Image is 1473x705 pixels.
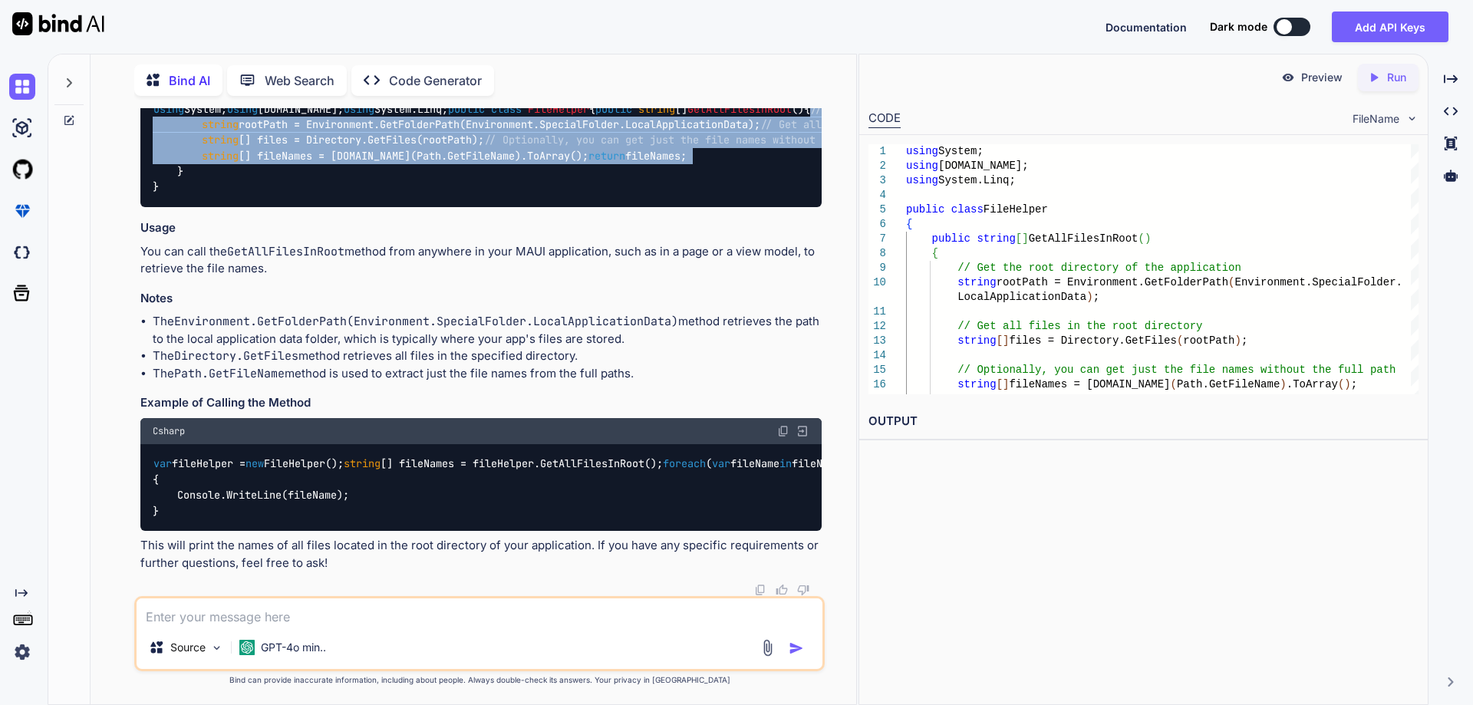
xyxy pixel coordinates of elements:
[174,348,298,364] code: Directory.GetFiles
[1387,70,1406,85] p: Run
[868,363,886,377] div: 15
[1138,232,1144,245] span: (
[868,275,886,290] div: 10
[595,102,632,116] span: public
[484,133,901,147] span: // Optionally, you can get just the file names without the full path
[153,457,172,471] span: var
[153,456,853,519] code: fileHelper = FileHelper(); [] fileNames = fileHelper.GetAllFilesInRoot(); ( fileName fileNames) {...
[1280,364,1396,376] span: hout the full path
[1228,276,1234,288] span: (
[1286,378,1337,390] span: .ToArray
[983,203,1047,216] span: FileHelper
[9,198,35,224] img: premium
[868,159,886,173] div: 2
[202,117,239,131] span: string
[810,102,1080,116] span: // Get the root directory of the application
[1344,378,1350,390] span: )
[906,160,938,172] span: using
[9,115,35,141] img: ai-studio
[777,425,789,437] img: copy
[153,365,822,383] li: The method is used to extract just the file names from the full paths.
[760,117,994,131] span: // Get all files in the root directory
[528,102,589,116] span: FileHelper
[868,319,886,334] div: 12
[239,640,255,655] img: GPT-4o mini
[938,160,1029,172] span: [DOMAIN_NAME];
[1177,334,1183,347] span: (
[140,290,822,308] h3: Notes
[868,144,886,159] div: 1
[1234,334,1241,347] span: )
[776,584,788,596] img: like
[779,457,792,471] span: in
[1028,232,1138,245] span: GetAllFilesInRoot
[140,537,822,572] p: This will print the names of all files located in the root directory of your application. If you ...
[868,261,886,275] div: 9
[931,247,938,259] span: {
[153,101,1080,196] code: System; [DOMAIN_NAME]; System.Linq; { { rootPath = Environment.GetFolderPath(Environment.SpecialF...
[868,188,886,203] div: 4
[868,173,886,188] div: 3
[491,102,522,116] span: class
[1210,19,1267,35] span: Dark mode
[957,276,996,288] span: string
[1281,71,1295,84] img: preview
[1106,19,1187,35] button: Documentation
[344,457,381,471] span: string
[389,71,482,90] p: Code Generator
[996,378,1002,390] span: [
[996,334,1002,347] span: [
[344,102,374,116] span: using
[868,203,886,217] div: 5
[1280,378,1286,390] span: )
[938,174,1016,186] span: System.Linq;
[796,424,809,438] img: Open in Browser
[687,102,792,116] span: GetAllFilesInRoot
[1092,291,1099,303] span: ;
[140,219,822,237] h3: Usage
[265,71,334,90] p: Web Search
[1183,334,1234,347] span: rootPath
[174,314,678,329] code: Environment.GetFolderPath(Environment.SpecialFolder.LocalApplicationData)
[977,232,1015,245] span: string
[1234,276,1402,288] span: Environment.SpecialFolder.
[202,133,239,147] span: string
[906,174,938,186] span: using
[9,639,35,665] img: settings
[1338,378,1344,390] span: (
[906,218,912,230] span: {
[227,102,258,116] span: using
[1353,111,1399,127] span: FileName
[1016,232,1022,245] span: [
[938,145,984,157] span: System;
[868,246,886,261] div: 8
[957,334,996,347] span: string
[1350,378,1356,390] span: ;
[906,203,944,216] span: public
[202,149,239,163] span: string
[210,641,223,654] img: Pick Models
[153,102,184,116] span: using
[1241,334,1247,347] span: ;
[227,244,344,259] code: GetAllFilesInRoot
[868,305,886,319] div: 11
[1145,232,1151,245] span: )
[12,12,104,35] img: Bind AI
[1177,378,1280,390] span: Path.GetFileName
[588,149,625,163] span: return
[906,145,938,157] span: using
[448,102,485,116] span: public
[1003,378,1009,390] span: ]
[153,425,185,437] span: Csharp
[957,320,1202,332] span: // Get all files in the root directory
[153,348,822,365] li: The method retrieves all files in the specified directory.
[140,394,822,412] h3: Example of Calling the Method
[1009,378,1170,390] span: fileNames = [DOMAIN_NAME]
[170,640,206,655] p: Source
[169,71,210,90] p: Bind AI
[9,239,35,265] img: darkCloudIdeIcon
[868,392,886,407] div: 17
[759,639,776,657] img: attachment
[1009,334,1176,347] span: files = Directory.GetFiles
[797,584,809,596] img: dislike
